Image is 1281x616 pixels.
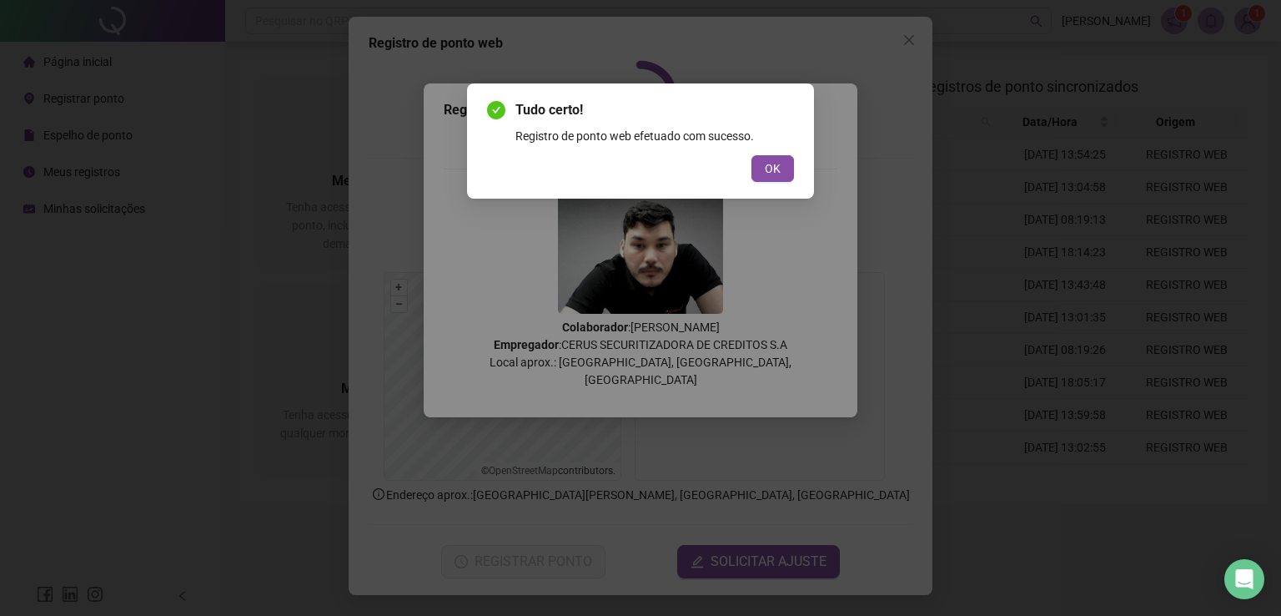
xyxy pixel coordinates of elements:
[765,159,781,178] span: OK
[515,100,794,120] span: Tudo certo!
[751,155,794,182] button: OK
[1224,559,1264,599] div: Open Intercom Messenger
[487,101,505,119] span: check-circle
[515,127,794,145] div: Registro de ponto web efetuado com sucesso.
